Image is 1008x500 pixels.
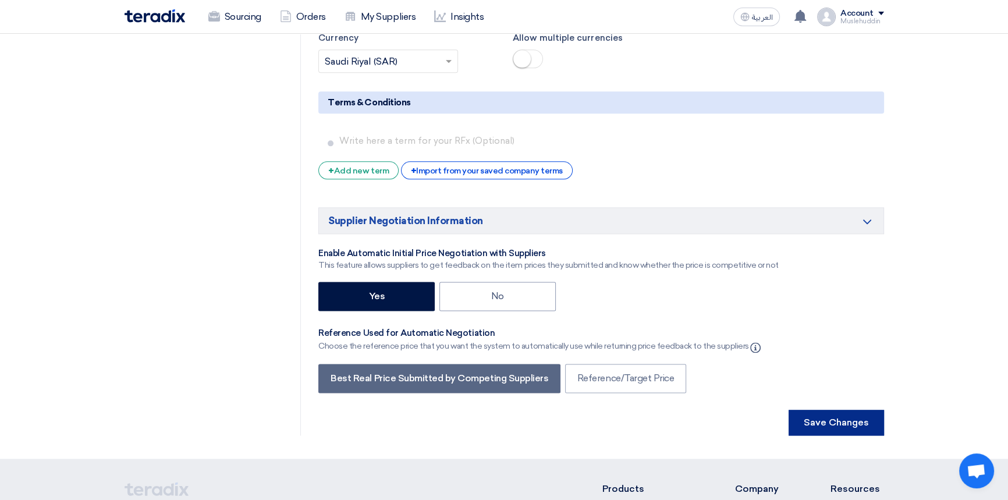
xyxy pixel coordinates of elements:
[318,282,435,311] label: Yes
[318,259,779,271] div: This feature allows suppliers to get feedback on the item prices they submitted and know whether ...
[789,410,884,435] button: Save Changes
[735,482,796,496] li: Company
[513,31,690,45] label: Allow multiple currencies
[840,18,884,24] div: Muslehuddin
[318,328,762,339] div: Reference Used for Automatic Negotiation
[565,364,686,393] label: Reference/Target Price
[125,9,185,23] img: Teradix logo
[425,4,493,30] a: Insights
[318,161,399,179] div: Add new term
[339,130,879,152] input: Write here a term for your RFx (Optional)
[318,207,883,234] h5: Supplier Negotiation Information
[830,482,884,496] li: Resources
[318,364,560,393] label: Best Real Price Submitted by Competing Suppliers
[401,161,573,179] div: Import from your saved company terms
[840,9,874,19] div: Account
[959,453,994,488] a: Open chat
[752,13,773,22] span: العربية
[439,282,556,311] label: No
[817,8,836,26] img: profile_test.png
[271,4,335,30] a: Orders
[328,165,334,176] span: +
[411,165,417,176] span: +
[318,91,883,114] h5: Terms & Conditions
[602,482,700,496] li: Products
[199,4,271,30] a: Sourcing
[733,8,780,26] button: العربية
[335,4,425,30] a: My Suppliers
[318,339,762,353] div: Choose the reference price that you want the system to automatically use while returning price fe...
[318,248,779,260] div: Enable Automatic Initial Price Negotiation with Suppliers
[318,31,495,45] label: Currency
